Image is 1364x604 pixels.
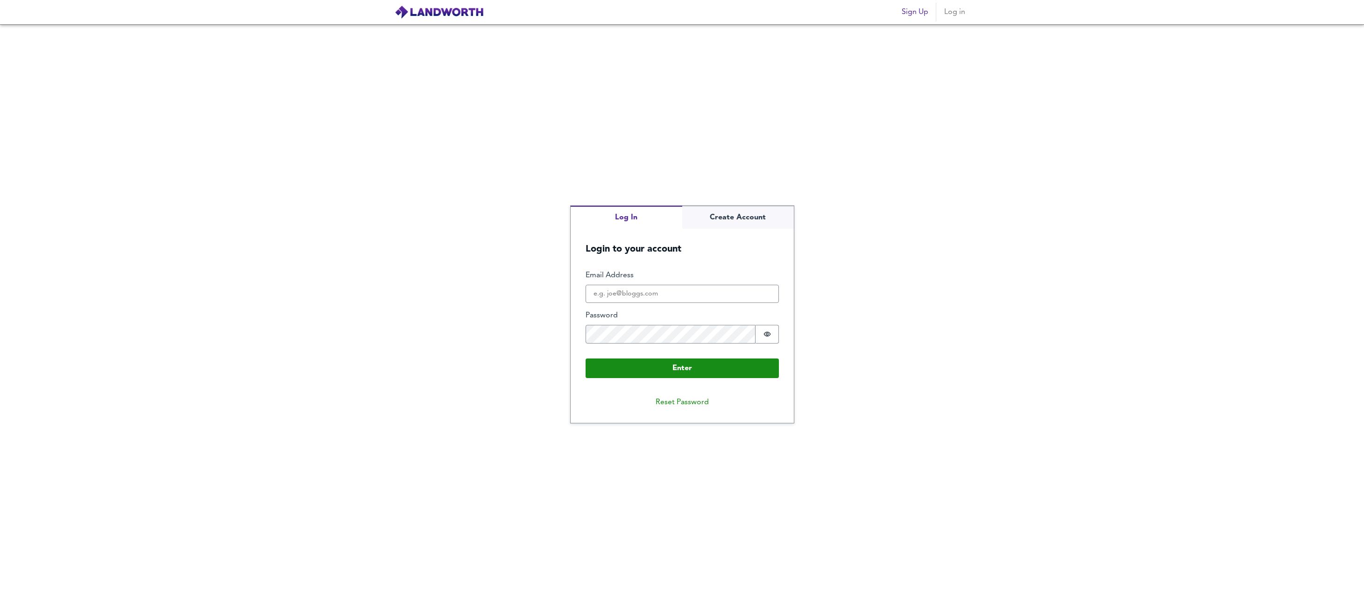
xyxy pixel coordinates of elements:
label: Email Address [586,270,779,281]
button: Create Account [682,206,794,229]
h5: Login to your account [571,229,794,255]
button: Sign Up [898,3,932,21]
input: e.g. joe@bloggs.com [586,285,779,303]
button: Reset Password [648,393,716,412]
button: Log In [571,206,682,229]
button: Enter [586,358,779,378]
span: Sign Up [902,6,928,19]
img: logo [395,5,484,19]
label: Password [586,310,779,321]
span: Log in [944,6,966,19]
button: Show password [756,325,779,344]
button: Log in [940,3,970,21]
